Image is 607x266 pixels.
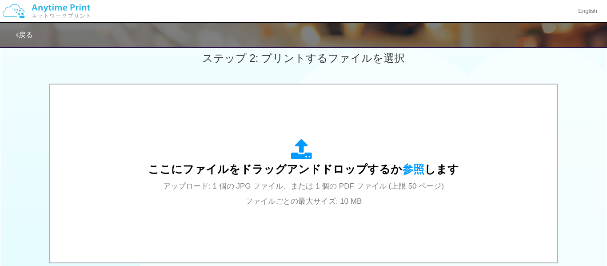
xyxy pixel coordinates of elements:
[163,182,444,206] span: アップロード: 1 個の JPG ファイル、または 1 個の PDF ファイル (上限 50 ページ) ファイルごとの最大サイズ: 10 MB
[148,163,459,175] span: ここにファイルをドラッグアンドドロップするか します
[16,31,33,39] a: 戻る
[402,163,424,175] span: 参照
[202,52,405,64] span: ステップ 2: プリントするファイルを選択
